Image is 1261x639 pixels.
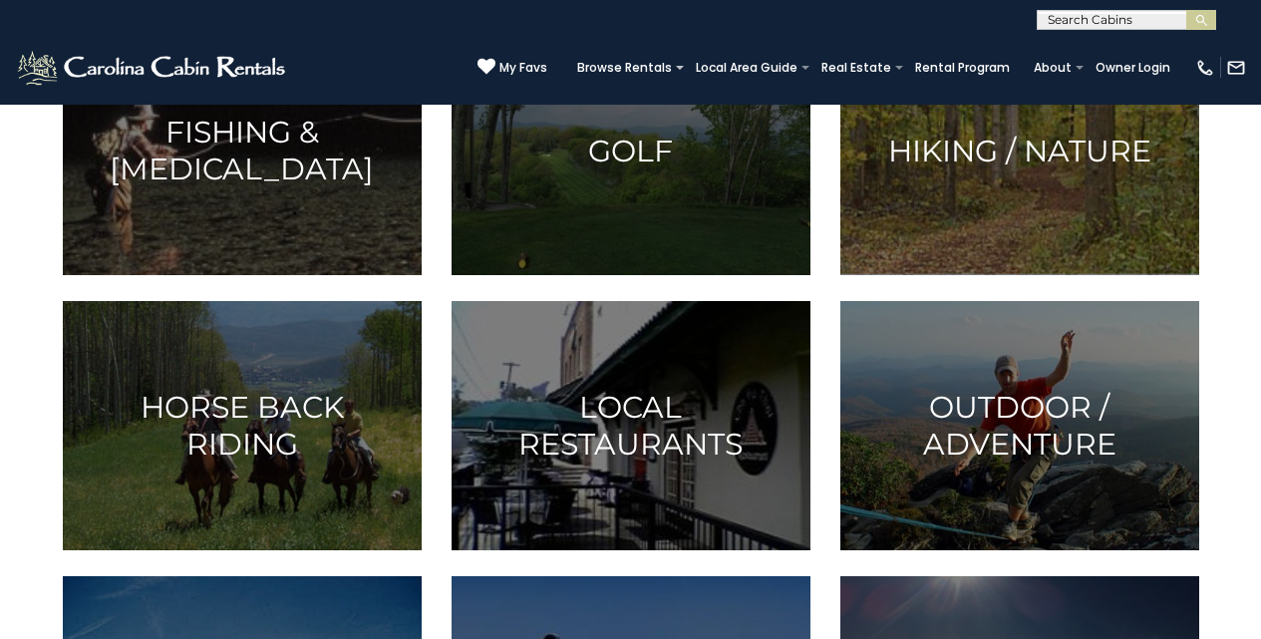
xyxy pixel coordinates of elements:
[63,26,422,275] a: Fishing & [MEDICAL_DATA]
[499,59,547,77] span: My Favs
[477,58,547,78] a: My Favs
[567,54,682,82] a: Browse Rentals
[476,389,786,463] h3: Local Restaurants
[840,26,1199,275] a: Hiking / Nature
[865,132,1174,168] h3: Hiking / Nature
[452,301,810,550] a: Local Restaurants
[88,114,397,187] h3: Fishing & [MEDICAL_DATA]
[1086,54,1180,82] a: Owner Login
[840,301,1199,550] a: Outdoor / Adventure
[905,54,1020,82] a: Rental Program
[686,54,807,82] a: Local Area Guide
[811,54,901,82] a: Real Estate
[865,389,1174,463] h3: Outdoor / Adventure
[63,301,422,550] a: Horse Back Riding
[15,48,291,88] img: White-1-2.png
[1024,54,1082,82] a: About
[452,26,810,275] a: Golf
[1226,58,1246,78] img: mail-regular-white.png
[1195,58,1215,78] img: phone-regular-white.png
[88,389,397,463] h3: Horse Back Riding
[476,132,786,168] h3: Golf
